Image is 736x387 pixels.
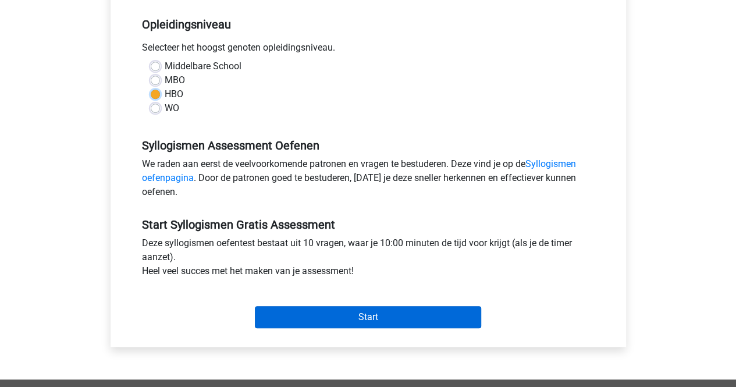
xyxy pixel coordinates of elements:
[165,101,179,115] label: WO
[255,306,481,328] input: Start
[165,73,185,87] label: MBO
[142,13,595,36] h5: Opleidingsniveau
[165,87,183,101] label: HBO
[133,41,603,59] div: Selecteer het hoogst genoten opleidingsniveau.
[165,59,241,73] label: Middelbare School
[133,236,603,283] div: Deze syllogismen oefentest bestaat uit 10 vragen, waar je 10:00 minuten de tijd voor krijgt (als ...
[142,218,595,232] h5: Start Syllogismen Gratis Assessment
[133,157,603,204] div: We raden aan eerst de veelvoorkomende patronen en vragen te bestuderen. Deze vind je op de . Door...
[142,139,595,152] h5: Syllogismen Assessment Oefenen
